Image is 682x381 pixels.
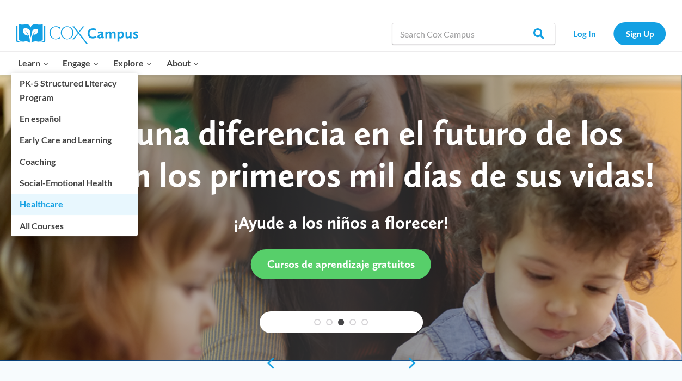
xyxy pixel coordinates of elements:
[561,22,666,45] nav: Secondary Navigation
[56,52,107,75] button: Child menu of Engage
[338,319,345,325] a: 3
[16,24,138,44] img: Cox Campus
[159,52,206,75] button: Child menu of About
[11,130,138,150] a: Early Care and Learning
[106,52,159,75] button: Child menu of Explore
[349,319,356,325] a: 4
[260,352,423,374] div: content slider buttons
[361,319,368,325] a: 5
[11,215,138,236] a: All Courses
[11,73,138,108] a: PK-5 Structured Literacy Program
[326,319,333,325] a: 2
[11,52,206,75] nav: Primary Navigation
[11,151,138,171] a: Coaching
[392,23,555,45] input: Search Cox Campus
[11,173,138,193] a: Social-Emotional Health
[267,257,415,271] span: Cursos de aprendizaje gratuitos
[260,357,276,370] a: previous
[22,212,660,233] p: ¡Ayude a los niños a florecer!
[407,357,423,370] a: next
[561,22,608,45] a: Log In
[314,319,321,325] a: 1
[11,108,138,129] a: En español
[11,52,56,75] button: Child menu of Learn
[11,194,138,214] a: Healthcare
[22,112,660,196] div: ¡Haz una diferencia en el futuro de los niños en los primeros mil días de sus vidas!
[613,22,666,45] a: Sign Up
[251,249,431,279] a: Cursos de aprendizaje gratuitos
